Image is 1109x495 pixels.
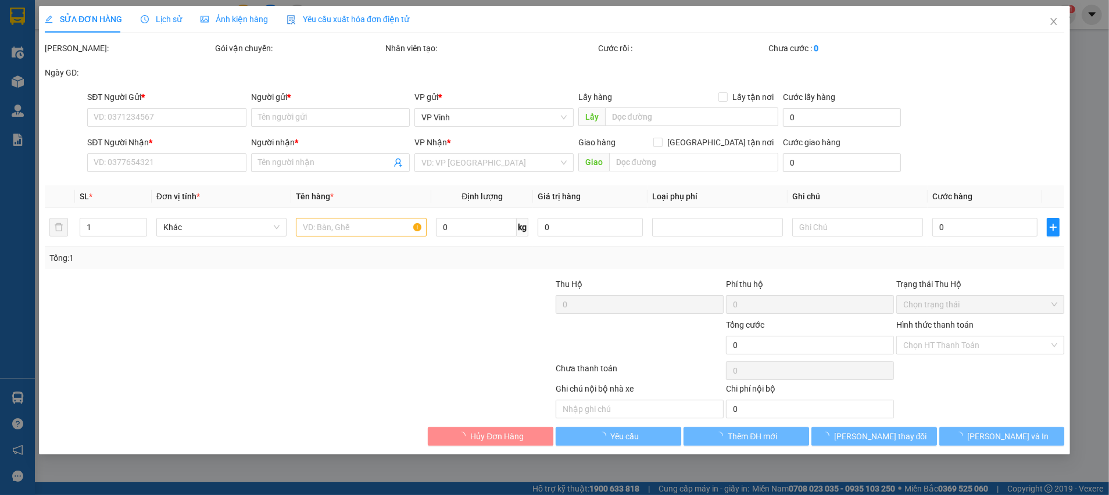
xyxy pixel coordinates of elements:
div: Trạng thái Thu Hộ [896,278,1064,290]
input: Ghi Chú [792,218,923,236]
input: Cước giao hàng [783,153,901,172]
span: Giá trị hàng [538,192,581,201]
input: Nhập ghi chú [556,400,724,418]
button: Hủy Đơn Hàng [428,427,553,446]
div: [PERSON_NAME]: [45,42,213,55]
img: icon [287,15,296,24]
span: Yêu cầu xuất hóa đơn điện tử [287,15,409,24]
span: VP Vinh [421,109,567,126]
span: loading [715,432,728,440]
span: Định lượng [462,192,503,201]
span: user-add [393,158,403,167]
span: Ảnh kiện hàng [201,15,268,24]
div: Chưa cước : [768,42,936,55]
span: Lấy [578,107,605,126]
input: Dọc đường [605,107,778,126]
span: Chọn trạng thái [903,296,1057,313]
div: Ghi chú nội bộ nhà xe [556,382,724,400]
span: Hủy Đơn Hàng [470,430,524,443]
th: Loại phụ phí [647,185,788,208]
button: Yêu cầu [556,427,681,446]
div: Nhân viên tạo: [385,42,596,55]
span: edit [45,15,53,23]
span: Khác [163,218,280,236]
button: Close [1038,6,1070,38]
span: close [1049,17,1058,26]
input: VD: Bàn, Ghế [296,218,427,236]
div: Phí thu hộ [726,278,894,295]
span: loading [954,432,967,440]
b: 0 [814,44,818,53]
span: Cước hàng [932,192,972,201]
div: Người gửi [251,91,410,103]
div: SĐT Người Gửi [87,91,246,103]
span: [GEOGRAPHIC_DATA] tận nơi [663,136,778,149]
span: Thu Hộ [556,279,582,289]
div: Cước rồi : [598,42,766,55]
span: loading [821,432,834,440]
div: Ngày GD: [45,66,213,79]
span: [PERSON_NAME] thay đổi [834,430,927,443]
span: loading [598,432,610,440]
span: Yêu cầu [610,430,639,443]
span: Tổng cước [726,320,764,329]
span: [PERSON_NAME] và In [967,430,1049,443]
span: Thêm ĐH mới [728,430,777,443]
span: Giao [578,153,609,171]
input: Dọc đường [609,153,778,171]
div: Tổng: 1 [49,252,428,264]
button: delete [49,218,68,236]
button: plus [1047,218,1060,236]
span: clock-circle [141,15,149,23]
th: Ghi chú [788,185,928,208]
span: picture [201,15,209,23]
span: plus [1047,223,1059,232]
span: Lấy tận nơi [728,91,778,103]
button: [PERSON_NAME] thay đổi [811,427,937,446]
div: Gói vận chuyển: [215,42,383,55]
span: Đơn vị tính [156,192,199,201]
div: Chưa thanh toán [554,362,725,382]
button: [PERSON_NAME] và In [939,427,1064,446]
span: Tên hàng [296,192,334,201]
label: Cước lấy hàng [783,92,835,102]
span: SỬA ĐƠN HÀNG [45,15,122,24]
div: SĐT Người Nhận [87,136,246,149]
span: SL [80,192,89,201]
input: Cước lấy hàng [783,108,901,127]
label: Hình thức thanh toán [896,320,974,329]
span: kg [517,218,528,236]
span: loading [457,432,470,440]
div: Người nhận [251,136,410,149]
span: Lấy hàng [578,92,612,102]
span: Lịch sử [141,15,182,24]
button: Thêm ĐH mới [684,427,809,446]
span: VP Nhận [414,138,447,147]
span: Giao hàng [578,138,616,147]
div: Chi phí nội bộ [726,382,894,400]
label: Cước giao hàng [783,138,840,147]
div: VP gửi [414,91,574,103]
